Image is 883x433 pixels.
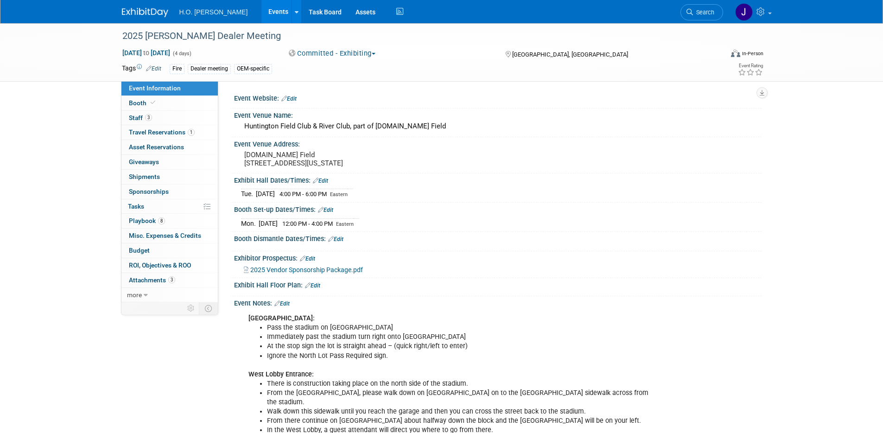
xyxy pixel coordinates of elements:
li: From there continue on [GEOGRAPHIC_DATA] about halfway down the block and the [GEOGRAPHIC_DATA] w... [267,416,654,426]
span: 3 [168,276,175,283]
div: Event Rating [738,64,763,68]
a: Booth [121,96,218,110]
a: Edit [146,65,161,72]
a: Misc. Expenses & Credits [121,229,218,243]
img: ExhibitDay [122,8,168,17]
span: Attachments [129,276,175,284]
div: Event Venue Address: [234,137,762,149]
div: Exhibit Hall Dates/Times: [234,173,762,185]
a: 2025 Vendor Sponsorship Package.pdf [244,266,363,274]
li: Ignore the North Lot Pass Required sign. [267,351,654,361]
a: Edit [274,300,290,307]
span: Tasks [128,203,144,210]
span: Booth [129,99,157,107]
a: Giveaways [121,155,218,169]
li: There is construction taking place on the north side of the stadium. [267,379,654,388]
a: Edit [305,282,320,289]
div: Event Format [668,48,764,62]
span: Travel Reservations [129,128,195,136]
a: Attachments3 [121,273,218,287]
a: Sponsorships [121,185,218,199]
div: Huntington Field Club & River Club, part of [DOMAIN_NAME] Field [241,119,755,134]
td: Mon. [241,218,259,228]
a: Edit [300,255,315,262]
td: Personalize Event Tab Strip [183,302,199,314]
td: [DATE] [259,218,278,228]
span: more [127,291,142,299]
div: Booth Set-up Dates/Times: [234,203,762,215]
span: H.O. [PERSON_NAME] [179,8,248,16]
div: Event Notes: [234,296,762,308]
span: Staff [129,114,152,121]
img: Format-Inperson.png [731,50,740,57]
img: Jared Bostrom [735,3,753,21]
span: 1 [188,129,195,136]
span: Asset Reservations [129,143,184,151]
span: Giveaways [129,158,159,166]
li: Walk down this sidewalk until you reach the garage and then you can cross the street back to the ... [267,407,654,416]
a: Playbook8 [121,214,218,228]
div: Event Venue Name: [234,108,762,120]
span: 3 [145,114,152,121]
span: Sponsorships [129,188,169,195]
li: Pass the stadium on [GEOGRAPHIC_DATA] [267,323,654,332]
li: Immediately past the stadium turn right onto [GEOGRAPHIC_DATA] [267,332,654,342]
span: Eastern [336,221,354,227]
a: Shipments [121,170,218,184]
span: Eastern [330,191,348,197]
b: [GEOGRAPHIC_DATA]: [248,314,315,322]
td: Toggle Event Tabs [199,302,218,314]
div: Booth Dismantle Dates/Times: [234,232,762,244]
div: In-Person [742,50,763,57]
span: Playbook [129,217,165,224]
span: (4 days) [172,51,191,57]
span: Search [693,9,714,16]
span: ROI, Objectives & ROO [129,261,191,269]
span: 4:00 PM - 6:00 PM [280,191,327,197]
a: Event Information [121,81,218,96]
a: Tasks [121,199,218,214]
td: Tue. [241,189,256,199]
div: Dealer meeting [188,64,231,74]
a: ROI, Objectives & ROO [121,258,218,273]
div: Event Website: [234,91,762,103]
span: 8 [158,217,165,224]
i: Booth reservation complete [151,100,155,105]
pre: [DOMAIN_NAME] Field [STREET_ADDRESS][US_STATE] [244,151,444,167]
a: Edit [313,178,328,184]
button: Committed - Exhibiting [286,49,379,58]
span: [DATE] [DATE] [122,49,171,57]
a: Edit [281,96,297,102]
div: Exhibitor Prospectus: [234,251,762,263]
span: Event Information [129,84,181,92]
td: Tags [122,64,161,74]
span: Misc. Expenses & Credits [129,232,201,239]
li: At the stop sign the lot is straight ahead – (quick right/left to enter) [267,342,654,351]
b: West Lobby Entrance: [248,370,314,378]
div: Fire [170,64,184,74]
a: Travel Reservations1 [121,125,218,140]
span: Shipments [129,173,160,180]
a: Asset Reservations [121,140,218,154]
span: [GEOGRAPHIC_DATA], [GEOGRAPHIC_DATA] [512,51,628,58]
td: [DATE] [256,189,275,199]
span: Budget [129,247,150,254]
div: Exhibit Hall Floor Plan: [234,278,762,290]
a: Search [680,4,723,20]
a: Edit [318,207,333,213]
a: more [121,288,218,302]
div: OEM-specific [234,64,272,74]
span: 2025 Vendor Sponsorship Package.pdf [250,266,363,274]
li: From the [GEOGRAPHIC_DATA], please walk down on [GEOGRAPHIC_DATA] on to the [GEOGRAPHIC_DATA] sid... [267,388,654,407]
a: Staff3 [121,111,218,125]
span: to [142,49,151,57]
a: Edit [328,236,343,242]
a: Budget [121,243,218,258]
div: 2025 [PERSON_NAME] Dealer Meeting [119,28,709,45]
span: 12:00 PM - 4:00 PM [282,220,333,227]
